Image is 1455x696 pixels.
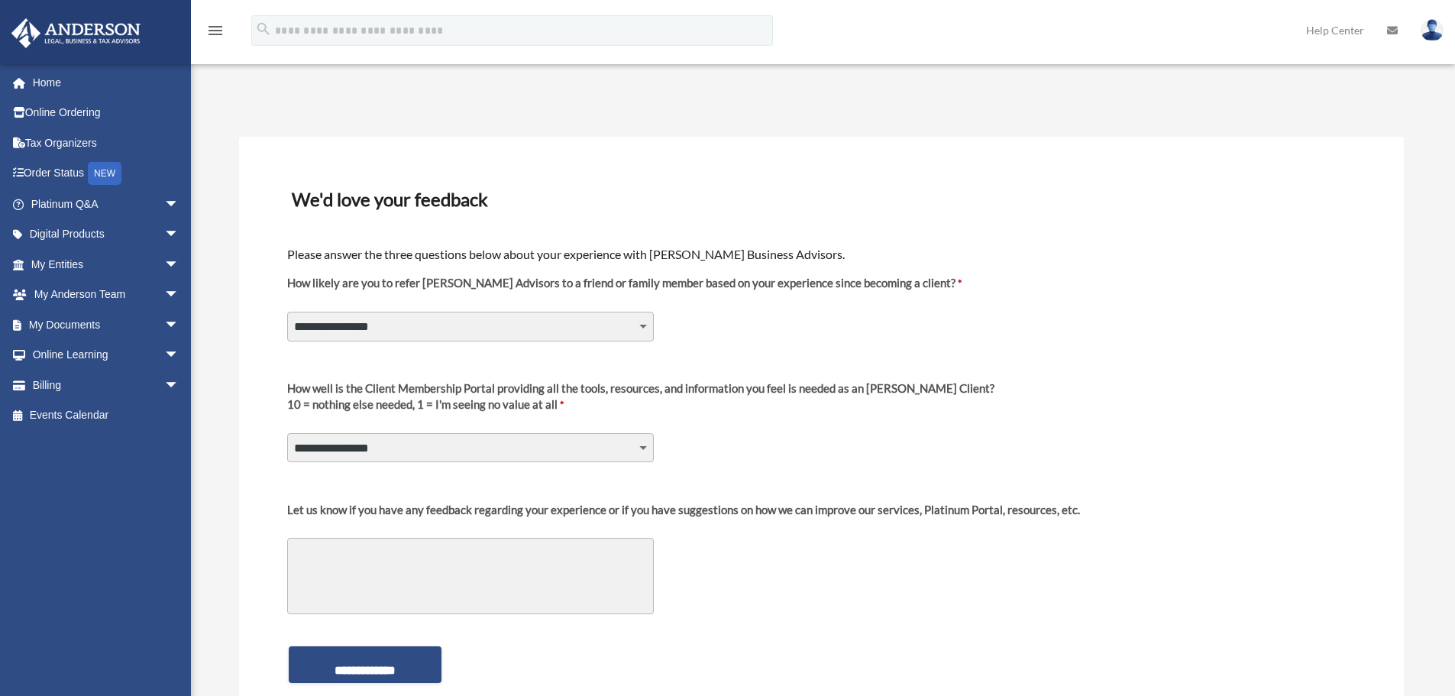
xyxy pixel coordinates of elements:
[11,158,202,189] a: Order StatusNEW
[11,67,202,98] a: Home
[164,370,195,401] span: arrow_drop_down
[11,309,202,340] a: My Documentsarrow_drop_down
[287,502,1080,518] div: Let us know if you have any feedback regarding your experience or if you have suggestions on how ...
[11,370,202,400] a: Billingarrow_drop_down
[11,128,202,158] a: Tax Organizers
[1421,19,1444,41] img: User Pic
[11,280,202,310] a: My Anderson Teamarrow_drop_down
[164,280,195,311] span: arrow_drop_down
[11,400,202,431] a: Events Calendar
[11,219,202,250] a: Digital Productsarrow_drop_down
[286,183,1357,215] h3: We'd love your feedback
[11,98,202,128] a: Online Ordering
[11,189,202,219] a: Platinum Q&Aarrow_drop_down
[11,340,202,371] a: Online Learningarrow_drop_down
[164,189,195,220] span: arrow_drop_down
[287,380,994,425] label: 10 = nothing else needed, 1 = I'm seeing no value at all
[11,249,202,280] a: My Entitiesarrow_drop_down
[206,21,225,40] i: menu
[7,18,145,48] img: Anderson Advisors Platinum Portal
[164,249,195,280] span: arrow_drop_down
[164,219,195,251] span: arrow_drop_down
[287,380,994,397] div: How well is the Client Membership Portal providing all the tools, resources, and information you ...
[287,275,962,303] label: How likely are you to refer [PERSON_NAME] Advisors to a friend or family member based on your exp...
[164,340,195,371] span: arrow_drop_down
[287,246,1356,263] h4: Please answer the three questions below about your experience with [PERSON_NAME] Business Advisors.
[255,21,272,37] i: search
[206,27,225,40] a: menu
[164,309,195,341] span: arrow_drop_down
[88,162,121,185] div: NEW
